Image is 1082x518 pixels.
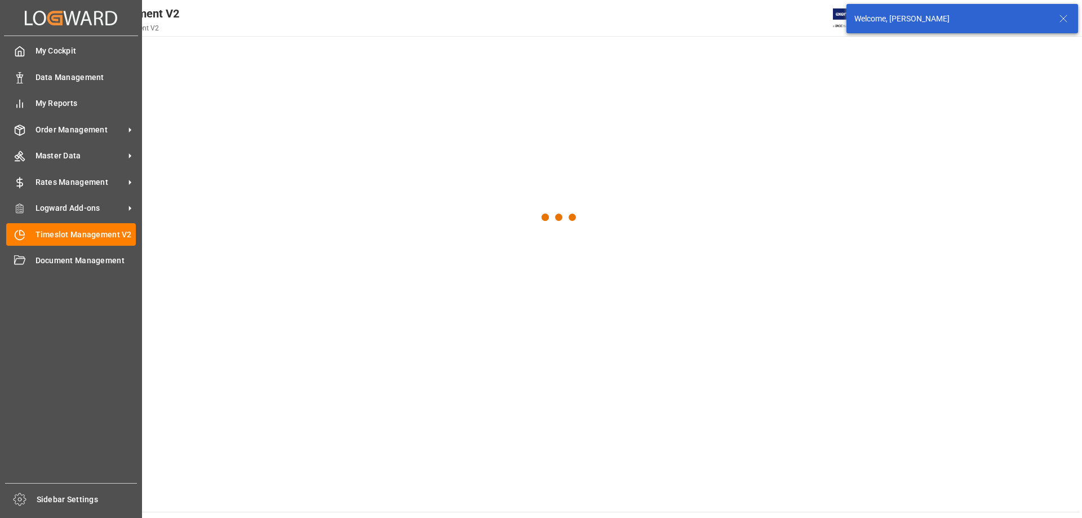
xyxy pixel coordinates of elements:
[37,494,138,506] span: Sidebar Settings
[36,98,136,109] span: My Reports
[6,223,136,245] a: Timeslot Management V2
[6,40,136,62] a: My Cockpit
[36,255,136,267] span: Document Management
[36,202,125,214] span: Logward Add-ons
[6,66,136,88] a: Data Management
[36,176,125,188] span: Rates Management
[36,124,125,136] span: Order Management
[36,72,136,83] span: Data Management
[854,13,1048,25] div: Welcome, [PERSON_NAME]
[36,229,136,241] span: Timeslot Management V2
[833,8,872,28] img: Exertis%20JAM%20-%20Email%20Logo.jpg_1722504956.jpg
[36,150,125,162] span: Master Data
[36,45,136,57] span: My Cockpit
